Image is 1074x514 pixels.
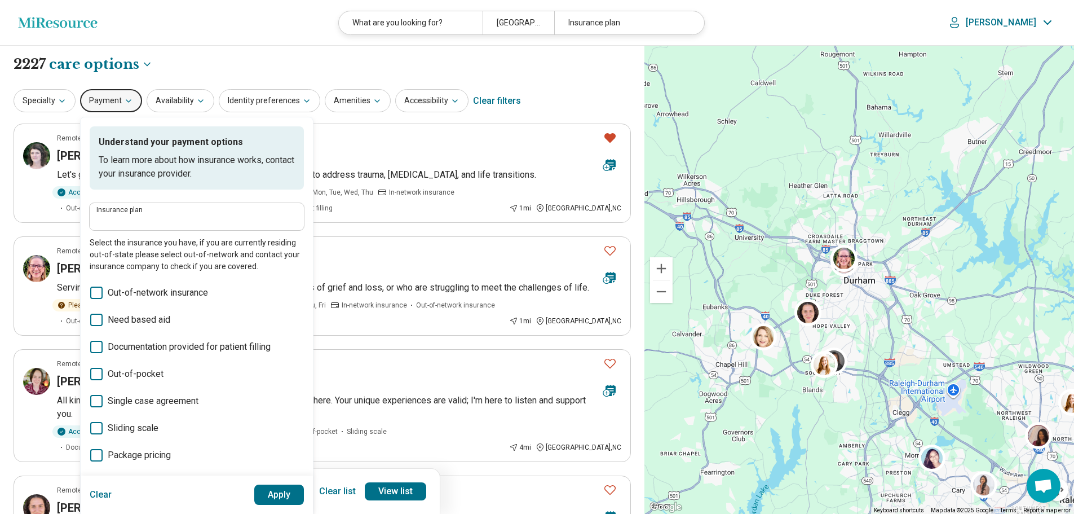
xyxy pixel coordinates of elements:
[509,316,531,326] div: 1 mi
[339,11,482,34] div: What are you looking for?
[599,478,621,502] button: Favorite
[108,286,208,300] span: Out-of-network insurance
[966,17,1036,28] p: [PERSON_NAME]
[599,126,621,150] button: Favorite
[416,300,495,310] span: Out-of-network insurance
[536,203,621,213] div: [GEOGRAPHIC_DATA] , NC
[57,374,145,389] h3: [PERSON_NAME]
[365,482,426,500] a: View list
[108,313,170,327] span: Need based aid
[66,442,194,453] span: Documentation provided for patient filling
[57,281,621,295] p: Serving those needing support in the midst of transition, seasons of grief and loss, or who are s...
[57,246,120,256] p: Remote or In-person
[347,427,387,437] span: Sliding scale
[108,394,198,408] span: Single case agreement
[90,485,112,505] button: Clear
[536,316,621,326] div: [GEOGRAPHIC_DATA] , NC
[219,89,320,112] button: Identity preferences
[57,261,145,276] h3: [PERSON_NAME]
[395,89,469,112] button: Accessibility
[315,482,360,500] button: Clear list
[108,340,271,354] span: Documentation provided for patient filling
[57,394,621,421] p: All kinds of teens and young adults will find a caring environment here. Your unique experiences ...
[599,352,621,375] button: Favorite
[14,89,76,112] button: Specialty
[52,425,130,438] div: Accepting clients
[96,207,297,213] label: Insurance plan
[99,153,295,181] p: To learn more about how insurance works, contact your insurance provider.
[650,280,673,303] button: Zoom out
[293,187,373,197] span: Works Mon, Tue, Wed, Thu
[325,89,391,112] button: Amenities
[296,427,338,437] span: Out-of-pocket
[509,203,531,213] div: 1 mi
[66,203,145,213] span: Out-of-network insurance
[599,239,621,262] button: Favorite
[536,442,621,453] div: [GEOGRAPHIC_DATA] , NC
[52,299,120,311] div: Please inquire
[108,367,163,381] span: Out-of-pocket
[254,485,304,505] button: Apply
[554,11,697,34] div: Insurance plan
[108,421,158,435] span: Sliding scale
[650,257,673,280] button: Zoom in
[49,55,139,74] span: care options
[57,485,120,495] p: Remote or In-person
[473,87,521,115] div: Clear filters
[483,11,554,34] div: [GEOGRAPHIC_DATA], [GEOGRAPHIC_DATA]
[57,168,621,182] p: Let's get you feeling better. I work with EMDR, IFS, CBT, and ACT to address trauma, [MEDICAL_DAT...
[66,316,108,326] span: Out-of-pocket
[147,89,214,112] button: Availability
[931,507,993,513] span: Map data ©2025 Google
[57,359,120,369] p: Remote or In-person
[14,55,153,74] h1: 2227
[52,186,130,199] div: Accepting clients
[99,135,295,149] p: Understand your payment options
[49,55,153,74] button: Care options
[108,449,171,462] span: Package pricing
[509,442,531,453] div: 4 mi
[80,89,142,112] button: Payment
[57,148,145,164] h3: [PERSON_NAME]
[1027,469,1060,503] div: Open chat
[1023,507,1071,513] a: Report a map error
[389,187,454,197] span: In-network insurance
[1000,507,1016,513] a: Terms (opens in new tab)
[57,133,120,143] p: Remote or In-person
[90,237,304,273] p: Select the insurance you have, if you are currently residing out-of-state please select out-of-ne...
[342,300,407,310] span: In-network insurance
